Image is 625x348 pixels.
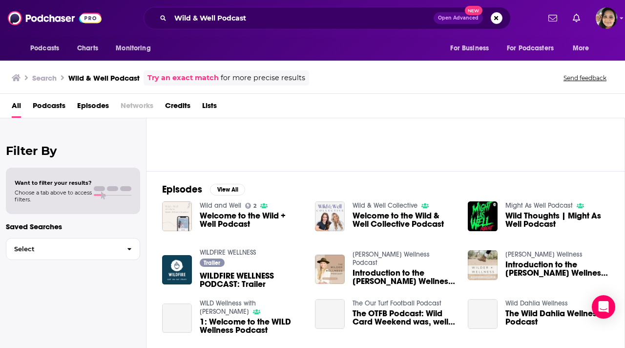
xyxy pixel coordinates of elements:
[596,7,617,29] button: Show profile menu
[505,299,568,307] a: Wild Dahlia Wellness
[162,183,245,196] a: EpisodesView All
[200,318,303,334] a: 1: Welcome to the WILD Wellness Podcast
[162,201,192,231] img: Welcome to the Wild + Well Podcast
[505,309,609,326] a: The Wild Dahlia Wellness Podcast
[353,309,456,326] a: The OTFB Podcast: Wild Card Weekend was, well, Wild.
[500,39,568,58] button: open menu
[465,6,482,15] span: New
[162,304,192,333] a: 1: Welcome to the WILD Wellness Podcast
[162,183,202,196] h2: Episodes
[505,212,609,228] a: Wild Thoughts | Might As Well Podcast
[170,10,434,26] input: Search podcasts, credits, & more...
[200,212,303,228] a: Welcome to the Wild + Well Podcast
[71,39,104,58] a: Charts
[566,39,602,58] button: open menu
[315,299,345,329] a: The OTFB Podcast: Wild Card Weekend was, well, Wild.
[12,98,21,118] a: All
[162,255,192,285] img: WILDFIRE WELLNESS PODCAST: Trailer
[144,7,511,29] div: Search podcasts, credits, & more...
[23,39,72,58] button: open menu
[315,201,345,231] img: Welcome to the Wild & Well Collective Podcast
[6,246,119,252] span: Select
[434,12,483,24] button: Open AdvancedNew
[544,10,561,26] a: Show notifications dropdown
[507,42,554,55] span: For Podcasters
[315,255,345,284] img: Introduction to the Wilder Wellness podcast!
[596,7,617,29] img: User Profile
[32,73,57,83] h3: Search
[6,238,140,260] button: Select
[202,98,217,118] a: Lists
[253,204,256,208] span: 2
[561,74,609,82] button: Send feedback
[596,7,617,29] span: Logged in as shelbyjanner
[353,269,456,285] span: Introduction to the [PERSON_NAME] Wellness podcast!
[505,261,609,277] a: Introduction to the Wilder Wellness Podcast
[8,9,102,27] img: Podchaser - Follow, Share and Rate Podcasts
[77,42,98,55] span: Charts
[468,250,498,280] img: Introduction to the Wilder Wellness Podcast
[353,201,417,210] a: Wild & Well Collective
[68,73,140,83] h3: Wild & Well Podcast
[15,189,92,203] span: Choose a tab above to access filters.
[77,98,109,118] a: Episodes
[15,179,92,186] span: Want to filter your results?
[573,42,589,55] span: More
[30,42,59,55] span: Podcasts
[505,201,573,210] a: Might As Well Podcast
[592,295,615,319] div: Open Intercom Messenger
[204,260,220,266] span: Trailer
[33,98,65,118] a: Podcasts
[353,212,456,228] a: Welcome to the Wild & Well Collective Podcast
[221,72,305,84] span: for more precise results
[200,299,256,316] a: WILD Wellness with Jenni Hulburt
[353,269,456,285] a: Introduction to the Wilder Wellness podcast!
[353,299,441,307] a: The Our Turf Football Podcast
[6,144,140,158] h2: Filter By
[116,42,150,55] span: Monitoring
[468,201,498,231] img: Wild Thoughts | Might As Well Podcast
[6,222,140,231] p: Saved Searches
[468,299,498,329] a: The Wild Dahlia Wellness Podcast
[443,39,501,58] button: open menu
[200,201,241,210] a: Wild and Well
[109,39,163,58] button: open menu
[165,98,190,118] a: Credits
[569,10,584,26] a: Show notifications dropdown
[505,261,609,277] span: Introduction to the [PERSON_NAME] Wellness Podcast
[450,42,489,55] span: For Business
[353,250,430,267] a: Wilder Wellness Podcast
[200,248,256,257] a: WILDFIRE WELLNESS
[505,250,583,259] a: Wilder Wellness
[245,203,257,209] a: 2
[200,272,303,288] a: WILDFIRE WELLNESS PODCAST: Trailer
[121,98,153,118] span: Networks
[438,16,479,21] span: Open Advanced
[210,184,245,196] button: View All
[147,72,219,84] a: Try an exact match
